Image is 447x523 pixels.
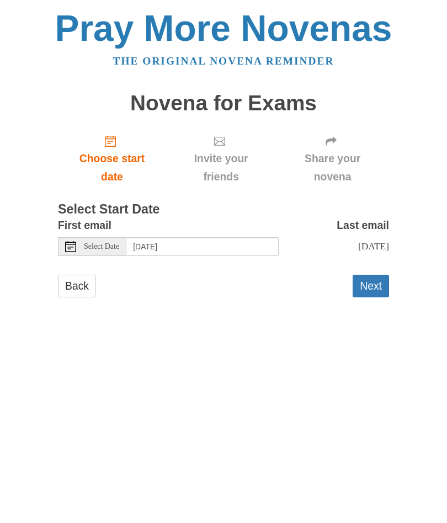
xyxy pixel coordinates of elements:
div: Click "Next" to confirm your start date first. [166,126,276,191]
label: Last email [337,216,389,234]
label: First email [58,216,111,234]
div: Click "Next" to confirm your start date first. [276,126,389,191]
span: Choose start date [69,150,155,186]
a: The original novena reminder [113,55,334,67]
a: Back [58,275,96,297]
a: Pray More Novenas [55,8,392,49]
a: Choose start date [58,126,166,191]
span: Select Date [84,243,119,250]
h1: Novena for Exams [58,92,389,115]
span: Share your novena [287,150,378,186]
span: Invite your friends [177,150,265,186]
button: Next [353,275,389,297]
h3: Select Start Date [58,202,389,217]
span: [DATE] [358,241,389,252]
